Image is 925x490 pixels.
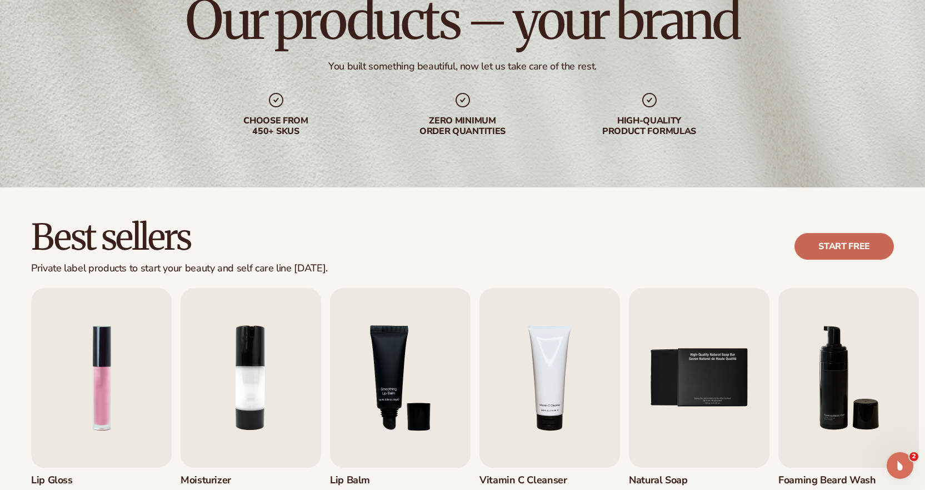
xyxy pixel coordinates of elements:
[887,452,913,479] iframe: Intercom live chat
[330,474,398,487] h3: Lip Balm
[909,452,918,461] span: 2
[778,474,876,487] h3: Foaming beard wash
[31,219,328,256] h2: Best sellers
[479,474,567,487] h3: Vitamin C Cleanser
[31,263,328,275] div: Private label products to start your beauty and self care line [DATE].
[205,116,347,137] div: Choose from 450+ Skus
[181,474,249,487] h3: Moisturizer
[578,116,721,137] div: High-quality product formulas
[629,474,705,487] h3: Natural Soap
[794,233,894,260] a: Start free
[31,474,99,487] h3: Lip Gloss
[328,60,597,73] div: You built something beautiful, now let us take care of the rest.
[392,116,534,137] div: Zero minimum order quantities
